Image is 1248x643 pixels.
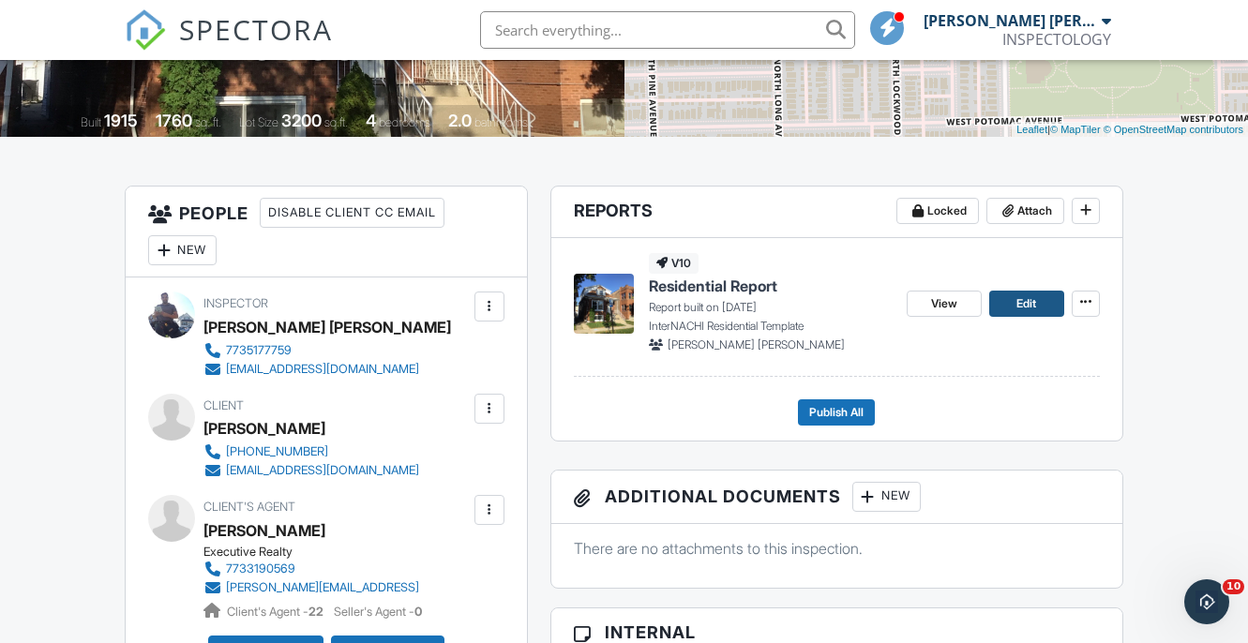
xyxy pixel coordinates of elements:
[148,235,217,265] div: New
[203,560,419,578] a: 7733190569
[334,605,422,619] span: Seller's Agent -
[203,500,295,514] span: Client's Agent
[203,398,244,412] span: Client
[203,578,419,597] a: [PERSON_NAME][EMAIL_ADDRESS]
[1002,30,1111,49] div: INSPECTOLOGY
[203,414,325,442] div: [PERSON_NAME]
[203,461,419,480] a: [EMAIL_ADDRESS][DOMAIN_NAME]
[203,442,419,461] a: [PHONE_NUMBER]
[226,561,295,576] div: 7733190569
[226,362,419,377] div: [EMAIL_ADDRESS][DOMAIN_NAME]
[379,115,430,129] span: bedrooms
[1016,124,1047,135] a: Leaflet
[195,115,221,129] span: sq. ft.
[125,9,166,51] img: The Best Home Inspection Software - Spectora
[239,115,278,129] span: Lot Size
[81,115,101,129] span: Built
[924,11,1097,30] div: [PERSON_NAME] [PERSON_NAME]
[852,482,921,512] div: New
[1050,124,1101,135] a: © MapTiler
[551,471,1122,524] h3: Additional Documents
[203,545,434,560] div: Executive Realty
[1012,122,1248,138] div: |
[281,111,322,130] div: 3200
[203,296,268,310] span: Inspector
[1184,579,1229,624] iframe: Intercom live chat
[125,25,333,65] a: SPECTORA
[179,9,333,49] span: SPECTORA
[227,605,326,619] span: Client's Agent -
[474,115,528,129] span: bathrooms
[203,360,436,379] a: [EMAIL_ADDRESS][DOMAIN_NAME]
[226,343,292,358] div: 7735177759
[480,11,855,49] input: Search everything...
[1223,579,1244,594] span: 10
[414,605,422,619] strong: 0
[203,341,436,360] a: 7735177759
[126,187,527,277] h3: People
[203,313,451,341] div: [PERSON_NAME] [PERSON_NAME]
[1104,124,1243,135] a: © OpenStreetMap contributors
[156,111,192,130] div: 1760
[324,115,348,129] span: sq.ft.
[226,463,419,478] div: [EMAIL_ADDRESS][DOMAIN_NAME]
[308,605,323,619] strong: 22
[226,444,328,459] div: [PHONE_NUMBER]
[203,516,325,545] a: [PERSON_NAME]
[260,198,444,228] div: Disable Client CC Email
[366,111,376,130] div: 4
[448,111,472,130] div: 2.0
[226,580,419,595] div: [PERSON_NAME][EMAIL_ADDRESS]
[104,111,138,130] div: 1915
[574,538,1100,559] p: There are no attachments to this inspection.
